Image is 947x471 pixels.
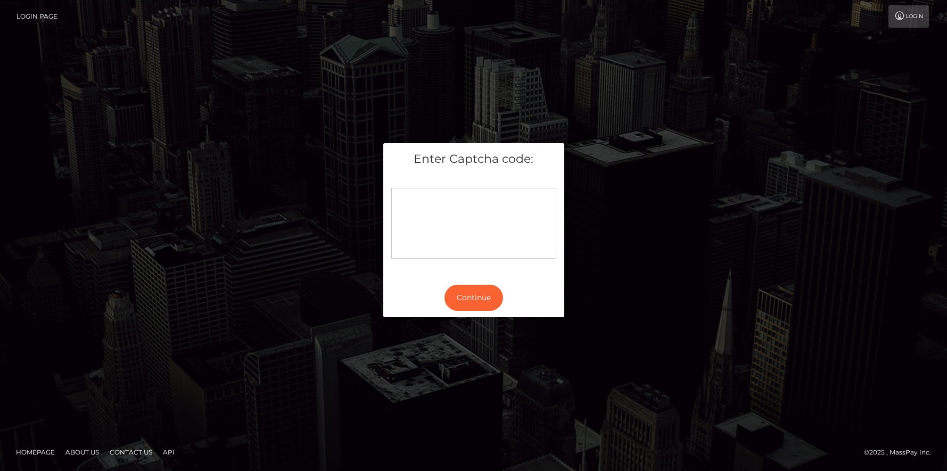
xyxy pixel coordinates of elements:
a: Login Page [17,5,57,28]
div: Captcha widget loading... [391,188,556,259]
a: Contact Us [105,444,157,460]
div: © 2025 , MassPay Inc. [864,447,939,458]
button: Continue [444,285,503,311]
h5: Enter Captcha code: [391,151,556,168]
a: About Us [61,444,103,460]
a: Homepage [12,444,59,460]
a: API [159,444,179,460]
a: Login [888,5,929,28]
